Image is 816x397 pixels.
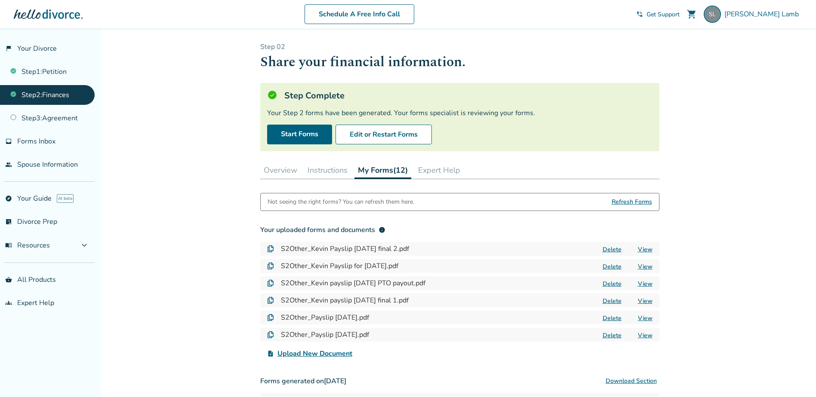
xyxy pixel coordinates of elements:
a: Start Forms [267,125,332,144]
span: Get Support [647,10,680,18]
h5: Step Complete [284,90,345,101]
button: Overview [260,162,301,179]
span: upload_file [267,350,274,357]
h4: S2Other_Kevin payslip [DATE] final 1.pdf [281,295,409,305]
span: people [5,161,12,168]
a: View [638,314,653,322]
button: Instructions [304,162,351,179]
a: View [638,263,653,271]
a: View [638,331,653,339]
a: View [638,280,653,288]
img: Document [267,331,274,338]
img: Document [267,245,274,252]
span: Upload New Document [277,348,352,359]
span: expand_more [79,240,89,250]
span: Refresh Forms [612,193,652,211]
h4: S2Other_Payslip [DATE].pdf [281,330,369,340]
span: phone_in_talk [636,11,643,18]
h3: Forms generated on [DATE] [260,373,659,390]
button: Delete [600,296,624,305]
h4: S2Other_Kevin Payslip [DATE] final 2.pdf [281,244,409,254]
span: list_alt_check [5,218,12,225]
button: Delete [600,331,624,340]
a: View [638,297,653,305]
span: Forms Inbox [17,137,55,146]
button: Download Section [603,373,659,390]
button: Delete [600,262,624,271]
h4: S2Other_Kevin Payslip for [DATE].pdf [281,261,398,271]
span: [PERSON_NAME] Lamb [724,9,802,19]
div: Your uploaded forms and documents [260,225,385,235]
img: Document [267,280,274,287]
span: shopping_cart [687,9,697,19]
button: Delete [600,314,624,323]
span: shopping_basket [5,276,12,283]
button: Edit or Restart Forms [336,125,432,144]
img: Document [267,314,274,321]
img: Document [267,263,274,269]
iframe: Chat Widget [773,356,816,397]
p: Step 0 2 [260,42,659,52]
img: susan@horseshoecreekfarm.com [704,6,721,23]
span: AI beta [57,194,74,203]
a: Schedule A Free Info Call [305,4,414,24]
div: Not seeing the right forms? You can refresh them here. [268,193,414,211]
button: My Forms(12) [354,162,411,179]
button: Delete [600,279,624,288]
h4: S2Other_Kevin payslip [DATE] PTO payout.pdf [281,278,425,288]
h4: S2Other_Payslip [DATE].pdf [281,312,369,323]
button: Delete [600,245,624,254]
span: Resources [5,241,50,250]
span: explore [5,195,12,202]
span: flag_2 [5,45,12,52]
h1: Share your financial information. [260,52,659,73]
span: inbox [5,138,12,145]
span: info [379,226,385,233]
a: View [638,245,653,253]
div: Your Step 2 forms have been generated. Your forms specialist is reviewing your forms. [267,108,653,118]
span: groups [5,299,12,306]
img: Document [267,297,274,304]
button: Expert Help [415,162,464,179]
span: menu_book [5,242,12,249]
a: phone_in_talkGet Support [636,10,680,18]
